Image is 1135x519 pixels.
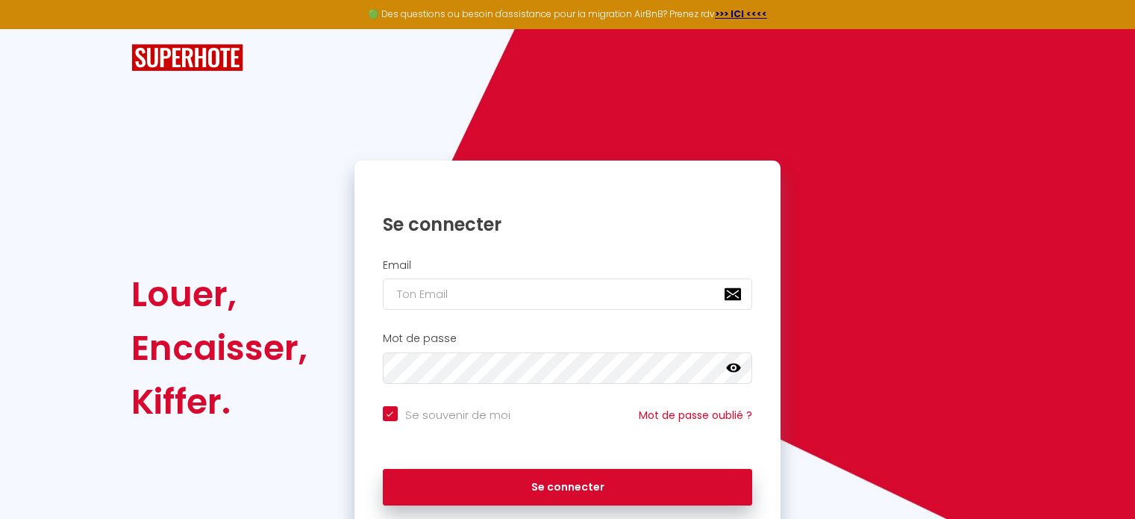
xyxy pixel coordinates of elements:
[131,321,307,375] div: Encaisser,
[131,44,243,72] img: SuperHote logo
[131,267,307,321] div: Louer,
[383,259,753,272] h2: Email
[383,213,753,236] h1: Se connecter
[715,7,767,20] a: >>> ICI <<<<
[639,408,752,423] a: Mot de passe oublié ?
[131,375,307,429] div: Kiffer.
[383,279,753,310] input: Ton Email
[383,332,753,345] h2: Mot de passe
[383,469,753,506] button: Se connecter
